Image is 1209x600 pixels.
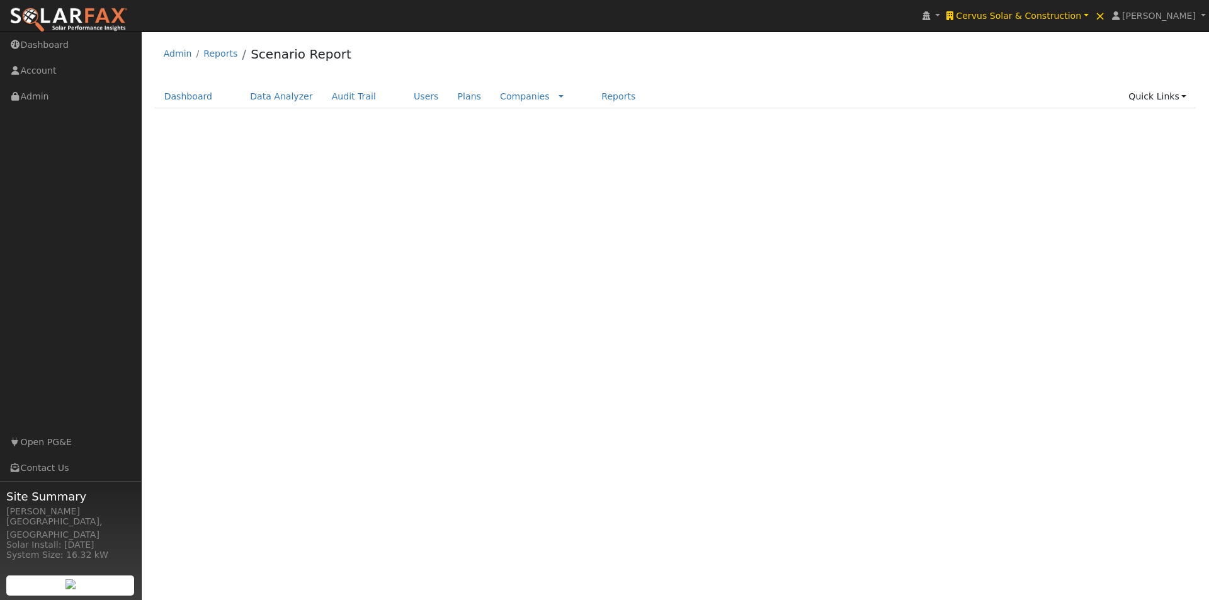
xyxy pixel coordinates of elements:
[251,47,351,62] a: Scenario Report
[1095,8,1106,23] span: ×
[6,515,135,541] div: [GEOGRAPHIC_DATA], [GEOGRAPHIC_DATA]
[9,7,128,33] img: SolarFax
[1119,85,1196,108] a: Quick Links
[500,91,550,101] a: Companies
[155,85,222,108] a: Dashboard
[448,85,491,108] a: Plans
[65,579,76,589] img: retrieve
[322,85,385,108] a: Audit Trail
[6,505,135,518] div: [PERSON_NAME]
[203,48,237,59] a: Reports
[241,85,322,108] a: Data Analyzer
[404,85,448,108] a: Users
[592,85,645,108] a: Reports
[1122,11,1196,21] span: [PERSON_NAME]
[6,548,135,562] div: System Size: 16.32 kW
[164,48,192,59] a: Admin
[6,488,135,505] span: Site Summary
[956,11,1081,21] span: Cervus Solar & Construction
[6,538,135,552] div: Solar Install: [DATE]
